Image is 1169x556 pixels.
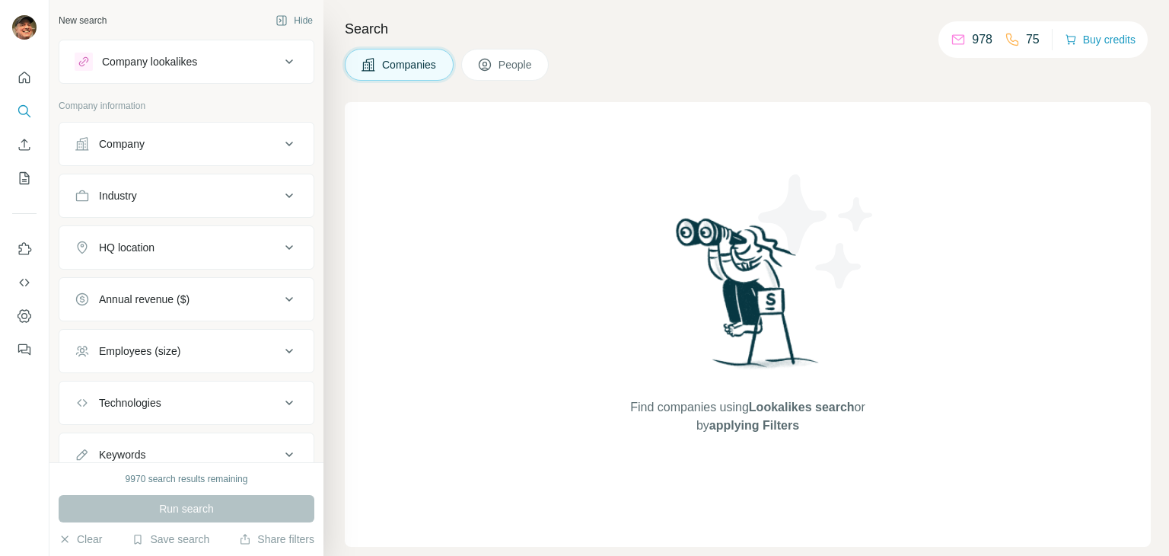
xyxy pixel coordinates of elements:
button: Use Surfe on LinkedIn [12,235,37,263]
span: Lookalikes search [749,401,855,414]
div: Keywords [99,447,145,462]
img: Surfe Illustration - Stars [748,163,885,300]
div: 9970 search results remaining [126,472,248,486]
span: Companies [382,57,438,72]
button: Save search [132,532,209,547]
div: Company lookalikes [102,54,197,69]
button: Company lookalikes [59,43,314,80]
button: Keywords [59,436,314,473]
h4: Search [345,18,1151,40]
div: New search [59,14,107,27]
button: Buy credits [1065,29,1136,50]
button: Technologies [59,385,314,421]
span: applying Filters [709,419,799,432]
button: Enrich CSV [12,131,37,158]
button: Annual revenue ($) [59,281,314,318]
div: Industry [99,188,137,203]
div: Company [99,136,145,152]
span: Find companies using or by [626,398,869,435]
button: Employees (size) [59,333,314,369]
button: Share filters [239,532,314,547]
button: Dashboard [12,302,37,330]
p: 75 [1026,30,1040,49]
button: Use Surfe API [12,269,37,296]
button: Hide [265,9,323,32]
button: Feedback [12,336,37,363]
span: People [498,57,534,72]
div: Annual revenue ($) [99,292,190,307]
p: 978 [972,30,992,49]
button: Industry [59,177,314,214]
button: Search [12,97,37,125]
div: HQ location [99,240,154,255]
div: Technologies [99,395,161,411]
p: Company information [59,99,314,113]
img: Surfe Illustration - Woman searching with binoculars [669,214,827,384]
div: Employees (size) [99,344,180,359]
button: Quick start [12,64,37,91]
img: Avatar [12,15,37,40]
button: My lists [12,165,37,192]
button: HQ location [59,229,314,266]
button: Clear [59,532,102,547]
button: Company [59,126,314,162]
